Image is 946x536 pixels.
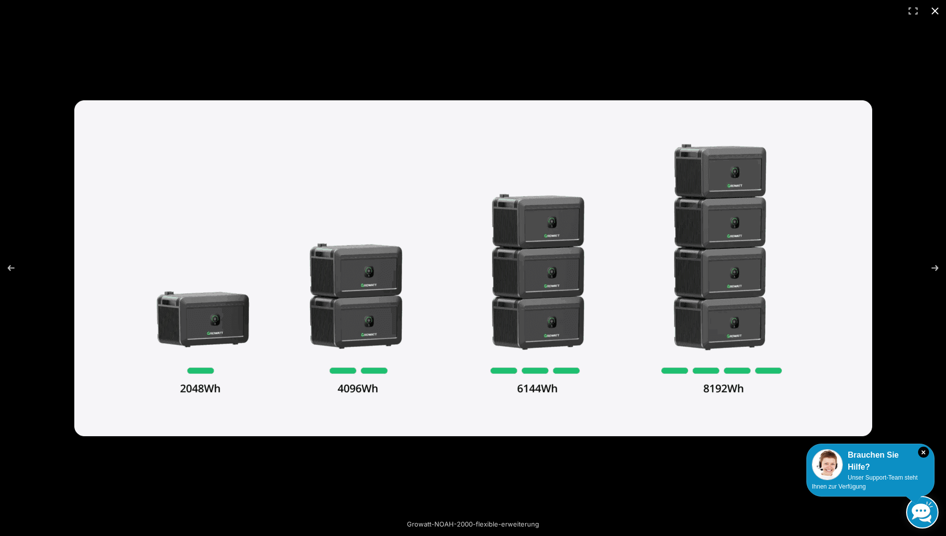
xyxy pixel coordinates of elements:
[369,514,578,534] div: Growatt-NOAH-2000-flexible-erweiterung
[74,100,872,436] img: growatt noah 2000 flexible erweiterung scaled
[918,447,929,458] i: Schließen
[812,449,843,480] img: Customer service
[812,474,918,490] span: Unser Support-Team steht Ihnen zur Verfügung
[812,449,929,473] div: Brauchen Sie Hilfe?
